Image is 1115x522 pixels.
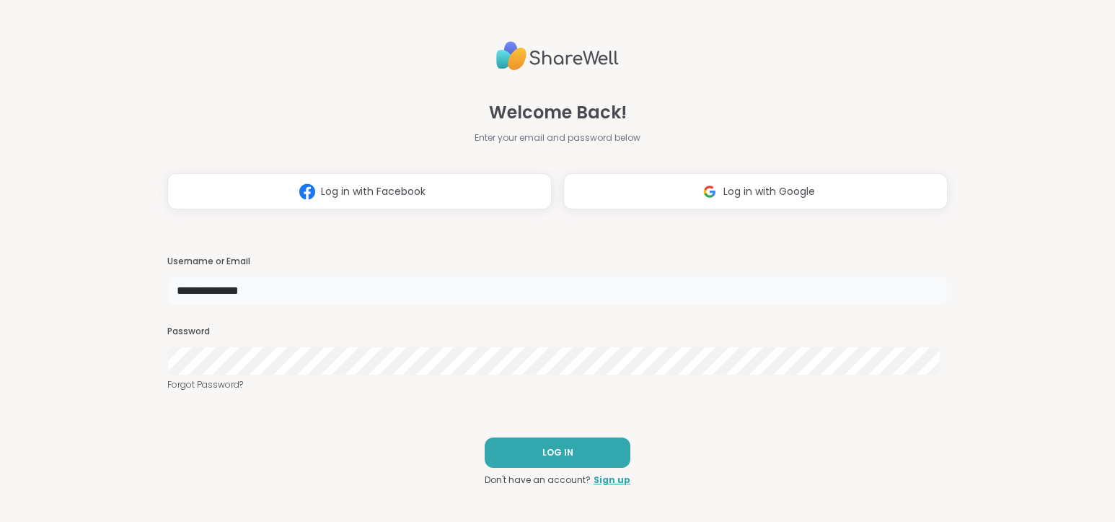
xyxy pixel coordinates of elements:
span: Log in with Facebook [321,184,426,199]
button: Log in with Google [563,173,948,209]
span: Welcome Back! [489,100,627,126]
span: Enter your email and password below [475,131,640,144]
img: ShareWell Logo [496,35,619,77]
button: LOG IN [485,438,630,468]
img: ShareWell Logomark [294,178,321,205]
span: LOG IN [542,446,573,459]
span: Log in with Google [723,184,815,199]
span: Don't have an account? [485,474,591,487]
h3: Username or Email [167,256,948,268]
a: Forgot Password? [167,378,948,391]
button: Log in with Facebook [167,173,552,209]
h3: Password [167,326,948,338]
img: ShareWell Logomark [696,178,723,205]
a: Sign up [594,474,630,487]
